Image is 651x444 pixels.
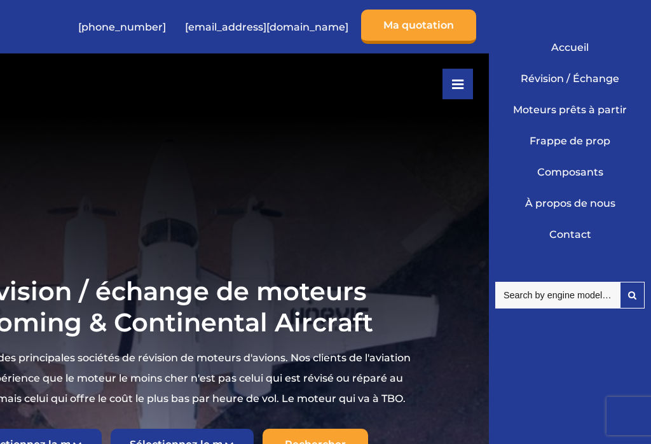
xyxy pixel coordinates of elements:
a: Moteurs prêts à partir [498,94,641,125]
a: Contact [498,219,641,250]
a: À propos de nous [498,188,641,219]
a: Composants [498,156,641,188]
a: Frappe de prop [498,125,641,156]
a: Révision / Échange [498,63,641,94]
a: Ma quotation [361,10,476,44]
a: Accueil [498,32,641,63]
a: [EMAIL_ADDRESS][DOMAIN_NAME] [179,11,355,43]
a: [PHONE_NUMBER] [72,11,172,43]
